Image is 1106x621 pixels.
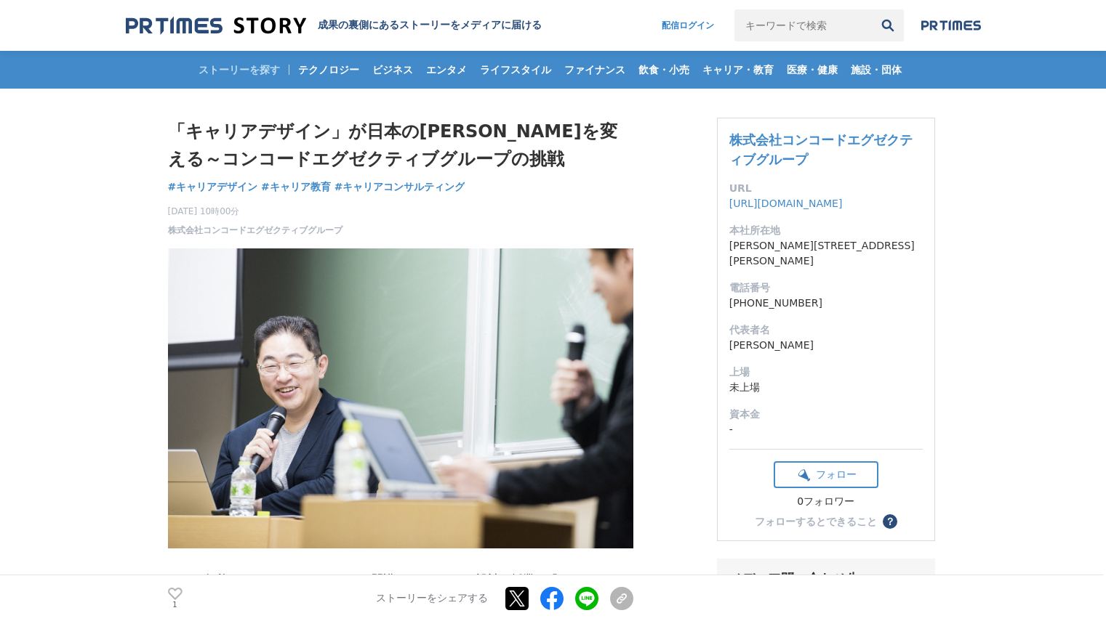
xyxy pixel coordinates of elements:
[366,63,419,76] span: ビジネス
[781,51,843,89] a: 医療・健康
[474,63,557,76] span: ライフスタイル
[366,51,419,89] a: ビジネス
[729,296,923,311] dd: [PHONE_NUMBER]
[647,9,729,41] a: 配信ログイン
[126,16,306,36] img: 成果の裏側にあるストーリーをメディアに届ける
[168,224,342,237] a: 株式会社コンコードエグゼクティブグループ
[261,180,331,193] span: #キャリア教育
[729,238,923,269] dd: [PERSON_NAME][STREET_ADDRESS][PERSON_NAME]
[292,63,365,76] span: テクノロジー
[376,592,488,605] p: ストーリーをシェアする
[697,51,780,89] a: キャリア・教育
[292,51,365,89] a: テクノロジー
[729,280,923,296] dt: 電話番号
[729,181,923,196] dt: URL
[729,422,923,437] dd: -
[729,365,923,380] dt: 上場
[885,516,895,527] span: ？
[168,179,258,195] a: #キャリアデザイン
[420,51,473,89] a: エンタメ
[734,9,872,41] input: キーワードで検索
[334,180,465,193] span: #キャリアコンサルティング
[168,118,633,174] h1: 「キャリアデザイン」が日本の[PERSON_NAME]を変える～コンコードエグゼクティブグループの挑戦
[318,19,542,32] h2: 成果の裏側にあるストーリーをメディアに届ける
[774,461,878,488] button: フォロー
[168,601,183,609] p: 1
[168,248,633,548] img: thumbnail_28f75ec0-91f6-11f0-8bf6-37ccf15f8593.jpg
[334,179,465,195] a: #キャリアコンサルティング
[633,63,695,76] span: 飲食・小売
[729,570,923,588] div: メディア問い合わせ先
[774,495,878,508] div: 0フォロワー
[261,179,331,195] a: #キャリア教育
[729,322,923,338] dt: 代表者名
[420,63,473,76] span: エンタメ
[729,338,923,353] dd: [PERSON_NAME]
[755,516,877,527] div: フォローするとできること
[558,63,631,76] span: ファイナンス
[729,407,923,422] dt: 資本金
[168,180,258,193] span: #キャリアデザイン
[474,51,557,89] a: ライフスタイル
[872,9,904,41] button: 検索
[883,514,897,529] button: ？
[729,223,923,238] dt: 本社所在地
[558,51,631,89] a: ファイナンス
[921,20,981,31] img: prtimes
[729,132,913,167] a: 株式会社コンコードエグゼクティブグループ
[633,51,695,89] a: 飲食・小売
[168,205,342,218] span: [DATE] 10時00分
[845,63,907,76] span: 施設・団体
[781,63,843,76] span: 医療・健康
[729,198,843,209] a: [URL][DOMAIN_NAME]
[729,380,923,395] dd: 未上場
[126,16,542,36] a: 成果の裏側にあるストーリーをメディアに届ける 成果の裏側にあるストーリーをメディアに届ける
[845,51,907,89] a: 施設・団体
[697,63,780,76] span: キャリア・教育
